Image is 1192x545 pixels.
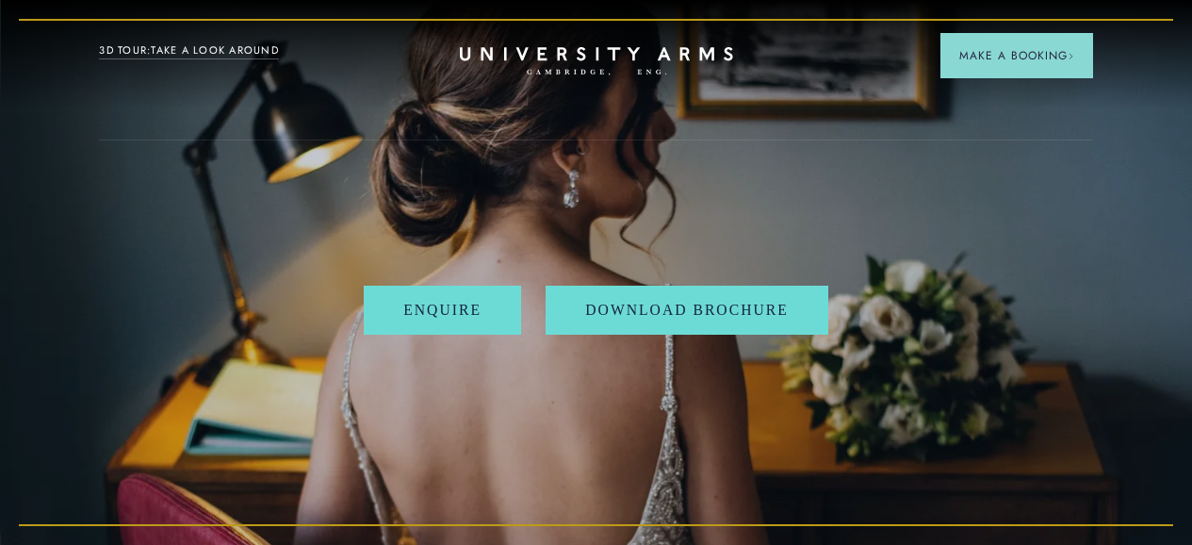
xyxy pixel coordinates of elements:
a: Home [460,47,733,76]
a: Download Brochure [546,286,828,334]
a: Enquire [364,286,521,334]
span: Make a Booking [959,47,1074,64]
img: Arrow icon [1068,53,1074,59]
button: Make a BookingArrow icon [940,33,1093,78]
a: 3D TOUR:TAKE A LOOK AROUND [99,42,279,59]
